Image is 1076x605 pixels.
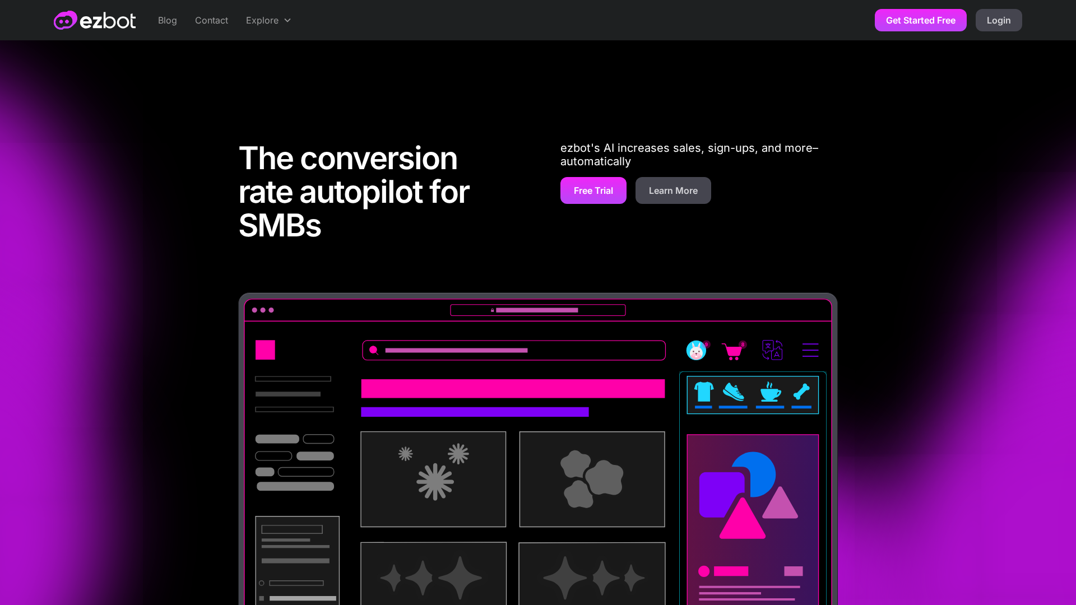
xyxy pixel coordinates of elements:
a: Free Trial [560,177,627,204]
p: ezbot's AI increases sales, sign-ups, and more–automatically [560,141,838,168]
a: Get Started Free [875,9,967,31]
a: Learn More [636,177,711,204]
a: home [54,11,136,30]
h1: The conversion rate autopilot for SMBs [238,141,516,248]
a: Login [976,9,1022,31]
div: Explore [246,13,279,27]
